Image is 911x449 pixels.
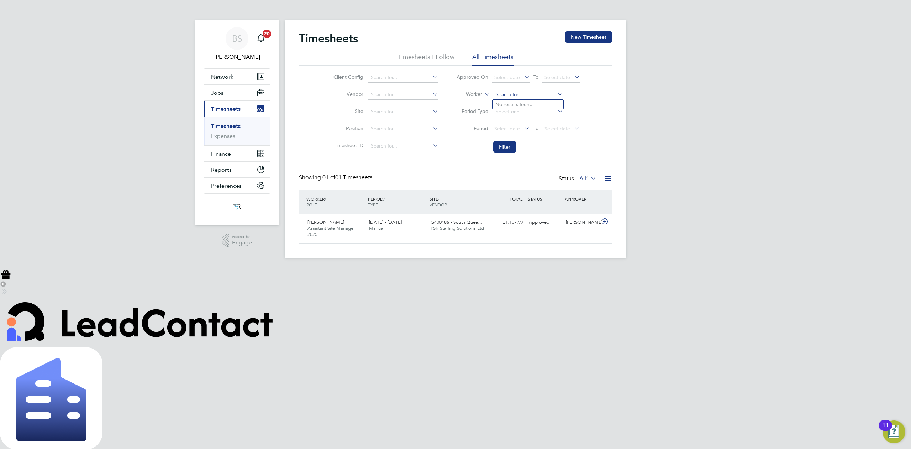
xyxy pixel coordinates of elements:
div: [PERSON_NAME] [563,217,600,228]
span: Network [211,73,233,80]
label: Worker [450,91,482,98]
input: Search for... [368,73,438,83]
span: G400186 - South Quee… [431,219,483,225]
label: Site [331,108,363,114]
div: Approved [526,217,563,228]
button: Filter [493,141,516,153]
button: New Timesheet [565,31,612,43]
span: Preferences [211,182,242,189]
label: Vendor [331,91,363,97]
input: Search for... [368,124,438,134]
img: psrsolutions-logo-retina.png [231,201,243,212]
button: Open Resource Center, 11 new notifications [883,420,905,443]
label: Client Config [331,74,363,80]
li: Timesheets I Follow [398,53,454,66]
div: Timesheets [204,117,270,145]
button: Jobs [204,85,270,100]
span: Reports [211,166,232,173]
button: Network [204,69,270,84]
label: All [579,175,596,182]
label: Period [456,125,488,131]
span: 20 [263,30,271,38]
span: Select date [544,74,570,81]
label: Timesheet ID [331,142,363,149]
button: Reports [204,162,270,177]
input: Search for... [493,90,563,100]
span: PSR Staffing Solutions Ltd [431,225,484,231]
span: Select date [544,125,570,132]
div: £1,107.99 [489,217,526,228]
label: Position [331,125,363,131]
span: TOTAL [510,196,522,202]
span: / [383,196,385,202]
span: Assistant Site Manager 2025 [307,225,355,237]
div: PERIOD [366,192,428,211]
input: Select one [493,107,563,117]
span: Select date [494,74,520,81]
span: 1 [586,175,589,182]
div: Showing [299,174,374,181]
span: VENDOR [430,202,447,207]
label: Approved On [456,74,488,80]
span: Select date [494,125,520,132]
h2: Timesheets [299,31,358,46]
a: Timesheets [211,123,241,129]
span: BS [232,34,242,43]
a: BS[PERSON_NAME] [204,27,270,61]
div: Status [559,174,598,184]
a: Expenses [211,133,235,139]
input: Search for... [368,141,438,151]
span: TYPE [368,202,378,207]
a: Go to home page [204,201,270,212]
span: ROLE [306,202,317,207]
input: Search for... [368,107,438,117]
span: [DATE] - [DATE] [369,219,402,225]
div: WORKER [305,192,366,211]
div: APPROVER [563,192,600,205]
span: [PERSON_NAME] [307,219,344,225]
li: All Timesheets [472,53,514,66]
span: To [531,124,541,133]
span: Jobs [211,89,223,96]
input: Search for... [368,90,438,100]
button: Timesheets [204,101,270,117]
span: 01 of [322,174,335,181]
button: Preferences [204,178,270,193]
label: Period Type [456,108,488,114]
li: No results found [493,100,563,109]
span: / [325,196,326,202]
span: To [531,72,541,82]
span: Powered by [232,234,252,240]
span: Finance [211,150,231,157]
a: 20 [254,27,268,50]
span: Manual [369,225,384,231]
span: / [438,196,439,202]
div: 11 [882,425,889,435]
div: STATUS [526,192,563,205]
div: SITE [428,192,489,211]
span: 01 Timesheets [322,174,372,181]
nav: Main navigation [195,20,279,225]
span: Beth Seddon [204,53,270,61]
span: Timesheets [211,105,241,112]
a: Powered byEngage [222,234,252,247]
button: Finance [204,146,270,161]
span: Engage [232,240,252,246]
